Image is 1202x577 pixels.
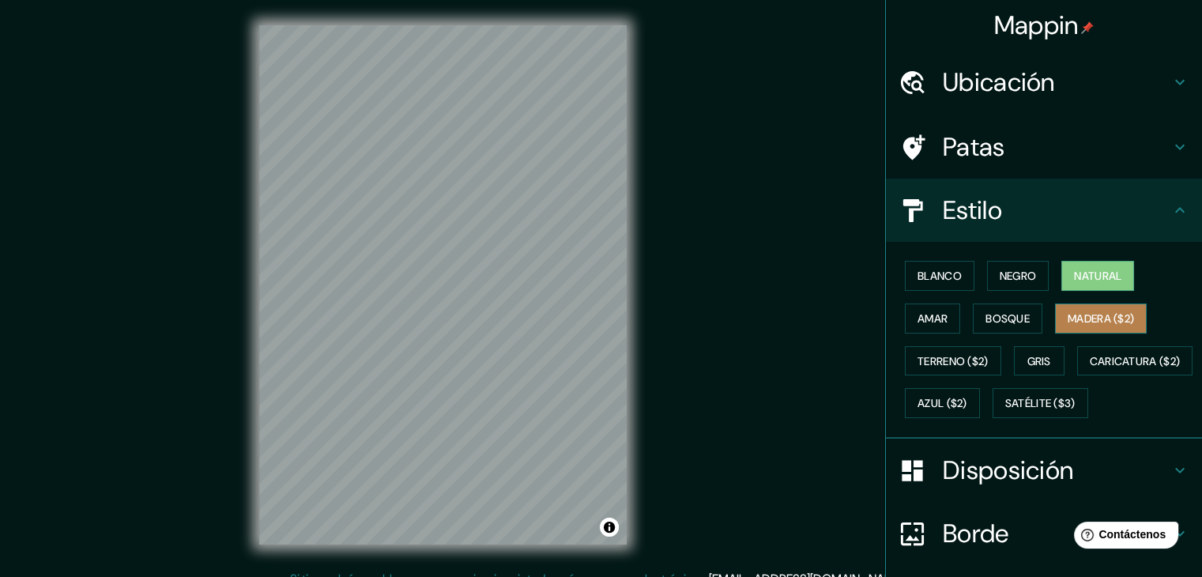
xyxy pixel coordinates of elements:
div: Estilo [886,179,1202,242]
font: Azul ($2) [918,397,967,411]
font: Natural [1074,269,1121,283]
div: Ubicación [886,51,1202,114]
button: Activar o desactivar atribución [600,518,619,537]
font: Blanco [918,269,962,283]
img: pin-icon.png [1081,21,1094,34]
font: Madera ($2) [1068,311,1134,326]
button: Amar [905,304,960,334]
font: Negro [1000,269,1037,283]
button: Terreno ($2) [905,346,1001,376]
button: Madera ($2) [1055,304,1147,334]
font: Patas [943,130,1005,164]
font: Gris [1027,354,1051,368]
font: Borde [943,517,1009,550]
button: Gris [1014,346,1064,376]
button: Negro [987,261,1049,291]
button: Caricatura ($2) [1077,346,1193,376]
font: Terreno ($2) [918,354,989,368]
button: Natural [1061,261,1134,291]
font: Disposición [943,454,1073,487]
iframe: Lanzador de widgets de ayuda [1061,515,1185,560]
font: Mappin [994,9,1079,42]
button: Bosque [973,304,1042,334]
font: Estilo [943,194,1002,227]
font: Ubicación [943,66,1055,99]
div: Disposición [886,439,1202,502]
font: Amar [918,311,948,326]
button: Azul ($2) [905,388,980,418]
font: Caricatura ($2) [1090,354,1181,368]
div: Patas [886,115,1202,179]
font: Satélite ($3) [1005,397,1076,411]
button: Satélite ($3) [993,388,1088,418]
font: Bosque [985,311,1030,326]
canvas: Mapa [259,25,627,545]
div: Borde [886,502,1202,565]
button: Blanco [905,261,974,291]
